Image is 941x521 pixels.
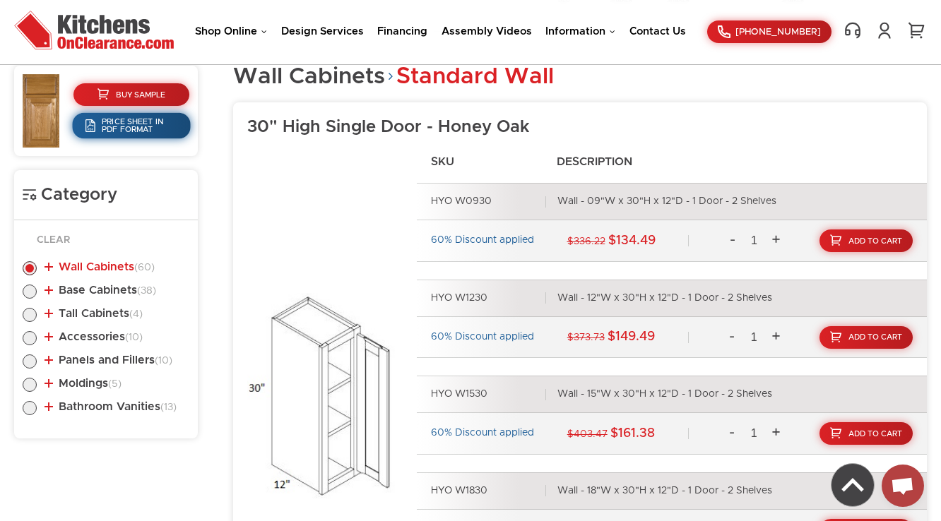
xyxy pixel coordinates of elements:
[377,26,427,37] a: Financing
[73,83,189,106] a: Buy Sample
[721,324,742,351] a: -
[14,11,174,49] img: Kitchens On Clearance
[160,402,177,412] span: (13)
[819,229,913,252] a: Add To Cart
[765,420,786,447] a: +
[819,326,913,349] a: Add To Cart
[45,378,122,389] a: Moldings(5)
[608,330,655,343] strong: $149.49
[431,485,545,498] div: HYO W1830
[608,234,656,247] strong: $134.49
[195,26,267,37] a: Shop Online
[831,464,874,506] img: Back to top
[848,333,902,341] span: Add To Cart
[765,324,786,351] a: +
[431,292,545,305] div: HYO W1230
[543,155,665,169] h4: Description
[396,66,554,88] span: Standard Wall
[848,430,902,438] span: Add To Cart
[102,118,178,133] span: Price Sheet in PDF Format
[45,285,156,296] a: Base Cabinets(38)
[417,155,540,169] h4: SKU
[567,236,605,246] span: $336.22
[721,420,742,447] a: -
[45,331,143,342] a: Accessories(10)
[108,379,122,389] span: (5)
[431,196,545,208] div: HYO W0930
[610,427,655,440] strong: $161.38
[125,333,143,342] span: (10)
[431,331,534,344] div: 60% Discount applied
[45,308,143,319] a: Tall Cabinets(4)
[155,356,172,366] span: (10)
[545,26,615,37] a: Information
[766,227,787,254] a: +
[23,74,59,148] img: honey_oak_1.1.jpg
[129,309,143,319] span: (4)
[819,422,913,445] a: Add To Cart
[629,26,686,37] a: Contact Us
[722,227,743,254] a: -
[23,184,189,205] h4: Category
[882,465,924,507] div: Open chat
[116,91,165,99] span: Buy Sample
[567,429,608,439] span: $403.47
[557,196,776,208] div: Wall - 09"W x 30"H x 12"D - 1 Door - 2 Shelves
[281,26,364,37] a: Design Services
[567,333,605,342] span: $373.73
[442,26,532,37] a: Assembly Videos
[557,388,772,401] div: Wall - 15"W x 30"H x 12"D - 1 Door - 2 Shelves
[557,485,772,498] div: Wall - 18"W x 30"H x 12"D - 1 Door - 2 Shelves
[45,261,155,273] a: Wall Cabinets(60)
[431,427,534,440] div: 60% Discount applied
[707,20,831,43] a: [PHONE_NUMBER]
[72,113,190,139] a: Price Sheet in PDF Format
[137,286,156,296] span: (38)
[45,354,172,366] a: Panels and Fillers(10)
[431,388,545,401] div: HYO W1530
[134,263,155,273] span: (60)
[848,237,902,245] span: Add To Cart
[233,66,554,88] h2: Wall Cabinets
[557,292,772,305] div: Wall - 12"W x 30"H x 12"D - 1 Door - 2 Shelves
[431,234,534,247] div: 60% Discount applied
[735,28,821,37] span: [PHONE_NUMBER]
[45,401,177,412] a: Bathroom Vanities(13)
[247,116,927,138] h3: 30" High Single Door - Honey Oak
